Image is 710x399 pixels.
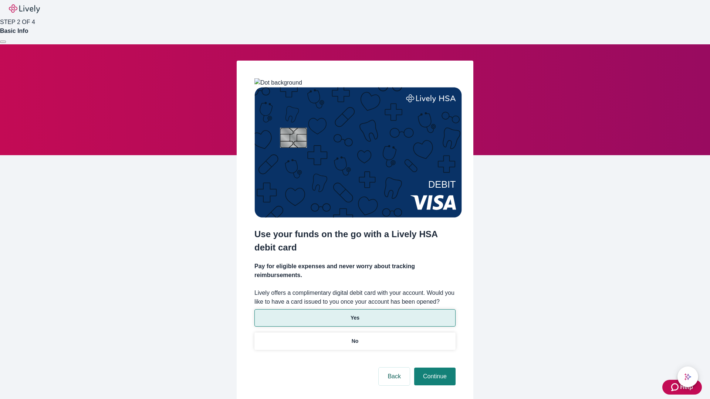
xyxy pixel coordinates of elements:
[379,368,410,385] button: Back
[351,314,359,322] p: Yes
[9,4,40,13] img: Lively
[684,373,692,381] svg: Lively AI Assistant
[254,289,456,306] label: Lively offers a complimentary digital debit card with your account. Would you like to have a card...
[254,87,462,218] img: Debit card
[671,383,680,392] svg: Zendesk support icon
[254,78,302,87] img: Dot background
[414,368,456,385] button: Continue
[254,332,456,350] button: No
[662,380,702,395] button: Zendesk support iconHelp
[352,337,359,345] p: No
[254,228,456,254] h2: Use your funds on the go with a Lively HSA debit card
[254,309,456,327] button: Yes
[680,383,693,392] span: Help
[254,262,456,280] h4: Pay for eligible expenses and never worry about tracking reimbursements.
[677,366,698,387] button: chat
